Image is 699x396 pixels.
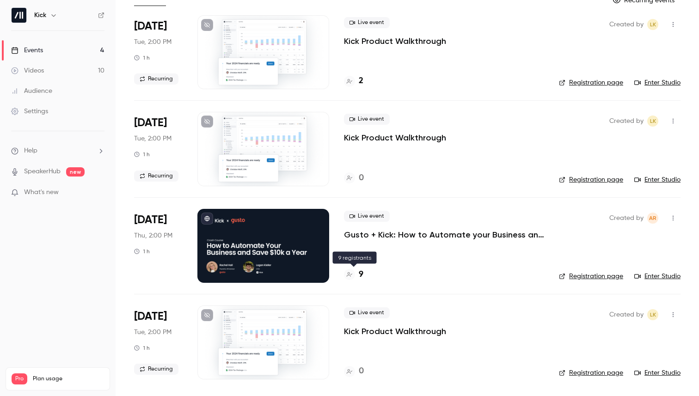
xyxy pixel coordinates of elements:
[647,116,658,127] span: Logan Kieller
[134,305,183,379] div: Sep 30 Tue, 11:00 AM (America/Los Angeles)
[344,268,363,281] a: 9
[34,11,46,20] h6: Kick
[93,189,104,197] iframe: Noticeable Trigger
[559,175,623,184] a: Registration page
[344,132,446,143] a: Kick Product Walkthrough
[134,151,150,158] div: 1 h
[634,78,681,87] a: Enter Studio
[609,309,644,320] span: Created by
[559,368,623,378] a: Registration page
[24,188,59,197] span: What's new
[12,373,27,384] span: Pro
[634,368,681,378] a: Enter Studio
[134,213,167,227] span: [DATE]
[344,229,544,240] a: Gusto + Kick: How to Automate your Business and Save $10k a Year
[134,328,172,337] span: Tue, 2:00 PM
[134,73,178,85] span: Recurring
[344,75,363,87] a: 2
[647,309,658,320] span: Logan Kieller
[609,19,644,30] span: Created by
[134,54,150,61] div: 1 h
[134,344,150,352] div: 1 h
[134,248,150,255] div: 1 h
[134,209,183,283] div: Sep 25 Thu, 11:00 AM (America/Vancouver)
[134,116,167,130] span: [DATE]
[134,309,167,324] span: [DATE]
[344,307,390,318] span: Live event
[647,213,658,224] span: Andrew Roth
[11,86,52,96] div: Audience
[134,112,183,186] div: Sep 23 Tue, 11:00 AM (America/Los Angeles)
[134,15,183,89] div: Sep 16 Tue, 11:00 AM (America/Los Angeles)
[11,46,43,55] div: Events
[559,78,623,87] a: Registration page
[359,75,363,87] h4: 2
[344,365,364,378] a: 0
[359,172,364,184] h4: 0
[359,268,363,281] h4: 9
[134,171,178,182] span: Recurring
[359,365,364,378] h4: 0
[24,167,61,177] a: SpeakerHub
[609,213,644,224] span: Created by
[634,175,681,184] a: Enter Studio
[344,211,390,222] span: Live event
[649,213,656,224] span: AR
[134,134,172,143] span: Tue, 2:00 PM
[344,17,390,28] span: Live event
[344,114,390,125] span: Live event
[559,272,623,281] a: Registration page
[647,19,658,30] span: Logan Kieller
[11,66,44,75] div: Videos
[11,146,104,156] li: help-dropdown-opener
[134,364,178,375] span: Recurring
[12,8,26,23] img: Kick
[650,309,656,320] span: LK
[650,19,656,30] span: LK
[650,116,656,127] span: LK
[33,375,104,383] span: Plan usage
[66,167,85,177] span: new
[134,19,167,34] span: [DATE]
[134,231,172,240] span: Thu, 2:00 PM
[11,107,48,116] div: Settings
[24,146,37,156] span: Help
[134,37,172,47] span: Tue, 2:00 PM
[609,116,644,127] span: Created by
[344,172,364,184] a: 0
[344,36,446,47] a: Kick Product Walkthrough
[344,326,446,337] a: Kick Product Walkthrough
[634,272,681,281] a: Enter Studio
